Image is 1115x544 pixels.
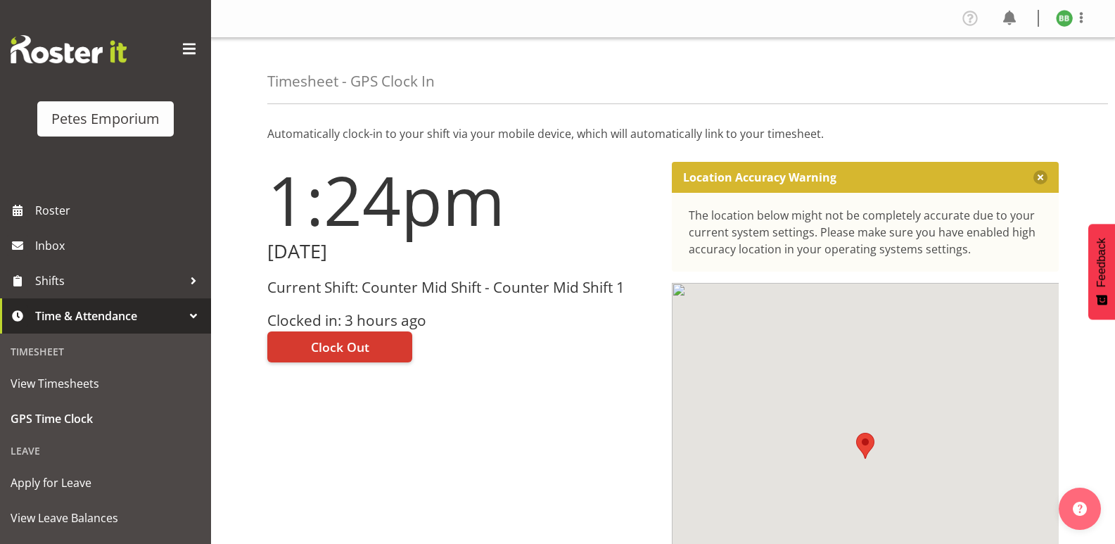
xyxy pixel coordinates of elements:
button: Feedback - Show survey [1088,224,1115,320]
a: GPS Time Clock [4,401,208,436]
span: Shifts [35,270,183,291]
span: Inbox [35,235,204,256]
img: Rosterit website logo [11,35,127,63]
h3: Current Shift: Counter Mid Shift - Counter Mid Shift 1 [267,279,655,296]
button: Close message [1033,170,1047,184]
img: beena-bist9974.jpg [1056,10,1073,27]
span: GPS Time Clock [11,408,200,429]
a: Apply for Leave [4,465,208,500]
img: help-xxl-2.png [1073,502,1087,516]
div: Timesheet [4,337,208,366]
span: Clock Out [311,338,369,356]
span: Time & Attendance [35,305,183,327]
div: Leave [4,436,208,465]
h1: 1:24pm [267,162,655,238]
div: Petes Emporium [51,108,160,129]
div: The location below might not be completely accurate due to your current system settings. Please m... [689,207,1043,258]
span: Feedback [1095,238,1108,287]
h3: Clocked in: 3 hours ago [267,312,655,329]
a: View Leave Balances [4,500,208,536]
a: View Timesheets [4,366,208,401]
h2: [DATE] [267,241,655,262]
span: View Leave Balances [11,507,200,529]
span: Apply for Leave [11,472,200,493]
span: View Timesheets [11,373,200,394]
p: Location Accuracy Warning [683,170,836,184]
button: Clock Out [267,331,412,362]
span: Roster [35,200,204,221]
h4: Timesheet - GPS Clock In [267,73,435,89]
p: Automatically clock-in to your shift via your mobile device, which will automatically link to you... [267,125,1059,142]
